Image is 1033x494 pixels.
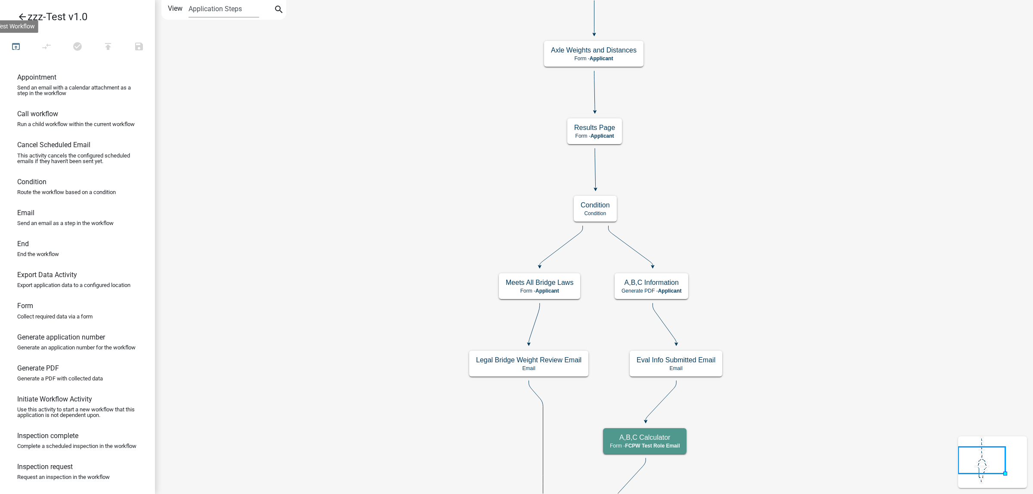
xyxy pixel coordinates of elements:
a: zzz-Test v1.0 [7,7,141,27]
button: No problems [62,38,93,56]
h5: Legal Bridge Weight Review Email [476,356,581,364]
h6: Inspection complete [17,432,78,440]
p: Request an inspection in the workflow [17,474,110,480]
h6: Call workflow [17,110,58,118]
h6: Appointment [17,73,56,81]
p: Form - [506,288,573,294]
h5: Axle Weights and Distances [551,46,637,54]
h6: End [17,240,29,248]
p: Form - [551,56,637,62]
p: Email [476,365,581,371]
p: Use this activity to start a new workflow that this application is not dependent upon. [17,407,138,418]
i: open_in_browser [11,41,21,53]
h5: Results Page [574,123,615,132]
p: End the workflow [17,251,59,257]
p: Send an email with a calendar attachment as a step in the workflow [17,85,138,96]
span: FCPW Test Role Email [625,443,680,449]
h6: Email [17,209,34,217]
i: save [134,41,144,53]
h5: Condition [581,201,610,209]
p: Complete a scheduled inspection in the workflow [17,443,136,449]
h6: Initiate Workflow Activity [17,395,92,403]
p: Generate PDF - [622,288,681,294]
p: Export application data to a configured location [17,282,130,288]
h6: Cancel Scheduled Email [17,141,90,149]
h6: Form [17,302,33,310]
i: arrow_back [17,12,28,24]
h6: Inspection request [17,463,73,471]
span: Applicant [590,56,613,62]
div: Workflow actions [0,38,155,59]
p: Collect required data via a form [17,314,93,319]
button: Save [124,38,155,56]
button: Test Workflow [0,38,31,56]
p: Email [637,365,715,371]
p: Form - [574,133,615,139]
p: Condition [581,210,610,216]
h6: Generate PDF [17,364,59,372]
button: Auto Layout [31,38,62,56]
span: Applicant [658,288,682,294]
span: Applicant [591,133,614,139]
p: Route the workflow based on a condition [17,189,116,195]
p: Generate an application number for the workflow [17,345,136,350]
button: Publish [93,38,124,56]
h5: A,B,C Information [622,278,681,287]
i: publish [103,41,113,53]
p: Form - [610,443,680,449]
p: Run a child workflow within the current workflow [17,121,135,127]
h5: A,B,C Calculator [610,433,680,442]
h6: Export Data Activity [17,271,77,279]
i: compare_arrows [42,41,52,53]
h5: Meets All Bridge Laws [506,278,573,287]
i: check_circle [72,41,83,53]
h6: Generate application number [17,333,105,341]
p: This activity cancels the configured scheduled emails if they haven't been sent yet. [17,153,138,164]
button: search [272,3,286,17]
i: search [274,4,284,16]
h6: Condition [17,178,46,186]
p: Generate a PDF with collected data [17,376,103,381]
h5: Eval Info Submitted Email [637,356,715,364]
p: Send an email as a step in the workflow [17,220,114,226]
span: Applicant [535,288,559,294]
